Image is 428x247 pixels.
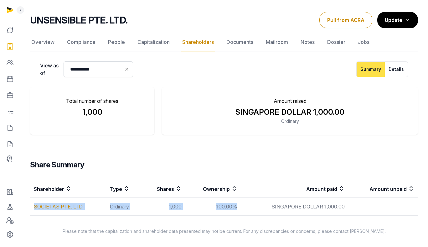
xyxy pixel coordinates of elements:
[271,203,345,210] span: SINGAPORE DOLLAR 1,000.00
[299,33,316,51] a: Notes
[40,107,144,117] div: 1,000
[377,12,418,28] button: Update
[106,198,142,216] td: Ordinary
[30,33,418,51] nav: Tabs
[66,33,97,51] a: Compliance
[357,33,371,51] a: Jobs
[20,228,428,234] p: Please note that the capitalization and shareholder data presented may not be current. For any di...
[181,33,215,51] a: Shareholders
[348,180,418,198] th: Amount unpaid
[107,33,126,51] a: People
[319,12,372,28] button: Pull from ACRA
[30,180,106,198] th: Shareholder
[185,180,241,198] th: Ownership
[64,61,133,77] input: Datepicker input
[142,180,185,198] th: Shares
[30,14,127,26] h2: UNSENSIBLE PTE. LTD.
[40,97,144,105] p: Total number of shares
[172,97,408,105] p: Amount raised
[356,61,385,77] button: Summary
[225,33,255,51] a: Documents
[235,108,344,117] span: SINGAPORE DOLLAR 1,000.00
[136,33,171,51] a: Capitalization
[30,33,56,51] a: Overview
[185,198,241,216] td: 100.00%
[40,62,59,77] label: View as of
[265,33,289,51] a: Mailroom
[106,180,142,198] th: Type
[142,198,185,216] td: 1,000
[34,203,84,210] a: SOCIETAS PTE. LTD.
[326,33,347,51] a: Dossier
[281,118,299,124] span: Ordinary
[241,180,348,198] th: Amount paid
[385,61,408,77] button: Details
[30,160,418,170] h3: Share Summary
[385,17,402,23] span: Update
